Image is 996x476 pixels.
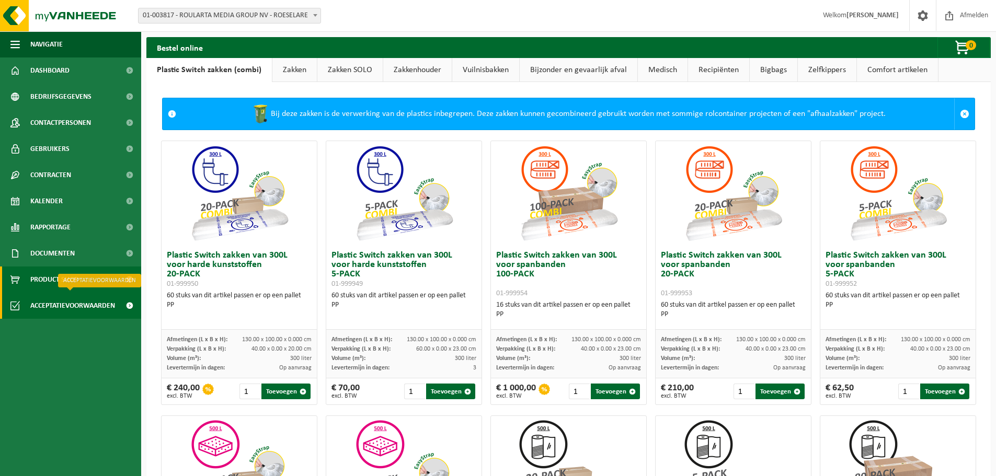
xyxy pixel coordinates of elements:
[954,98,975,130] a: Sluit melding
[798,58,856,82] a: Zelfkippers
[496,355,530,362] span: Volume (m³):
[681,141,786,246] img: 01-999953
[736,336,806,343] span: 130.00 x 100.00 x 0.000 cm
[496,336,557,343] span: Afmetingen (L x B x H):
[261,384,311,399] button: Toevoegen
[750,58,797,82] a: Bigbags
[167,336,227,343] span: Afmetingen (L x B x H):
[167,365,225,371] span: Levertermijn in dagen:
[30,31,63,57] span: Navigatie
[734,384,755,399] input: 1
[496,346,555,352] span: Verpakking (L x B x H):
[661,384,694,399] div: € 210,00
[331,300,476,310] div: PP
[901,336,970,343] span: 130.00 x 100.00 x 0.000 cm
[661,336,722,343] span: Afmetingen (L x B x H):
[620,355,641,362] span: 300 liter
[331,365,390,371] span: Levertermijn in dagen:
[846,141,951,246] img: 01-999952
[746,346,806,352] span: 40.00 x 0.00 x 23.00 cm
[242,336,312,343] span: 130.00 x 100.00 x 0.000 cm
[239,384,261,399] input: 1
[826,346,885,352] span: Verpakking (L x B x H):
[279,365,312,371] span: Op aanvraag
[383,58,452,82] a: Zakkenhouder
[638,58,688,82] a: Medisch
[146,37,213,57] h2: Bestel online
[139,8,320,23] span: 01-003817 - ROULARTA MEDIA GROUP NV - ROESELARE
[569,384,590,399] input: 1
[331,355,365,362] span: Volume (m³):
[30,110,91,136] span: Contactpersonen
[496,393,536,399] span: excl. BTW
[167,346,226,352] span: Verpakking (L x B x H):
[30,136,70,162] span: Gebruikers
[571,336,641,343] span: 130.00 x 100.00 x 0.000 cm
[661,355,695,362] span: Volume (m³):
[30,240,75,266] span: Documenten
[496,310,641,319] div: PP
[857,58,938,82] a: Comfort artikelen
[581,346,641,352] span: 40.00 x 0.00 x 23.00 cm
[407,336,476,343] span: 130.00 x 100.00 x 0.000 cm
[138,8,321,24] span: 01-003817 - ROULARTA MEDIA GROUP NV - ROESELARE
[661,393,694,399] span: excl. BTW
[496,289,528,297] span: 01-999954
[30,57,70,84] span: Dashboard
[317,58,383,82] a: Zakken SOLO
[167,251,312,288] h3: Plastic Switch zakken van 300L voor harde kunststoffen 20-PACK
[187,141,292,246] img: 01-999950
[251,346,312,352] span: 40.00 x 0.00 x 20.00 cm
[755,384,805,399] button: Toevoegen
[966,40,976,50] span: 0
[920,384,969,399] button: Toevoegen
[290,355,312,362] span: 300 liter
[846,11,899,19] strong: [PERSON_NAME]
[517,141,621,246] img: 01-999954
[938,365,970,371] span: Op aanvraag
[404,384,426,399] input: 1
[496,251,641,298] h3: Plastic Switch zakken van 300L voor spanbanden 100-PACK
[826,291,970,310] div: 60 stuks van dit artikel passen er op een pallet
[609,365,641,371] span: Op aanvraag
[661,251,806,298] h3: Plastic Switch zakken van 300L voor spanbanden 20-PACK
[661,300,806,319] div: 60 stuks van dit artikel passen er op een pallet
[661,289,692,297] span: 01-999953
[426,384,475,399] button: Toevoegen
[591,384,640,399] button: Toevoegen
[937,37,990,58] button: 0
[331,336,392,343] span: Afmetingen (L x B x H):
[452,58,519,82] a: Vuilnisbakken
[331,251,476,288] h3: Plastic Switch zakken van 300L voor harde kunststoffen 5-PACK
[520,58,637,82] a: Bijzonder en gevaarlijk afval
[496,384,536,399] div: € 1 000,00
[773,365,806,371] span: Op aanvraag
[826,336,886,343] span: Afmetingen (L x B x H):
[826,355,860,362] span: Volume (m³):
[826,251,970,288] h3: Plastic Switch zakken van 300L voor spanbanden 5-PACK
[473,365,476,371] span: 3
[688,58,749,82] a: Recipiënten
[826,393,854,399] span: excl. BTW
[167,280,198,288] span: 01-999950
[949,355,970,362] span: 300 liter
[272,58,317,82] a: Zakken
[784,355,806,362] span: 300 liter
[496,365,554,371] span: Levertermijn in dagen:
[826,384,854,399] div: € 62,50
[331,346,391,352] span: Verpakking (L x B x H):
[455,355,476,362] span: 300 liter
[167,393,200,399] span: excl. BTW
[167,300,312,310] div: PP
[30,266,78,293] span: Product Shop
[352,141,456,246] img: 01-999949
[167,355,201,362] span: Volume (m³):
[661,346,720,352] span: Verpakking (L x B x H):
[30,162,71,188] span: Contracten
[30,84,91,110] span: Bedrijfsgegevens
[661,310,806,319] div: PP
[181,98,954,130] div: Bij deze zakken is de verwerking van de plastics inbegrepen. Deze zakken kunnen gecombineerd gebr...
[331,291,476,310] div: 60 stuks van dit artikel passen er op een pallet
[331,393,360,399] span: excl. BTW
[30,214,71,240] span: Rapportage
